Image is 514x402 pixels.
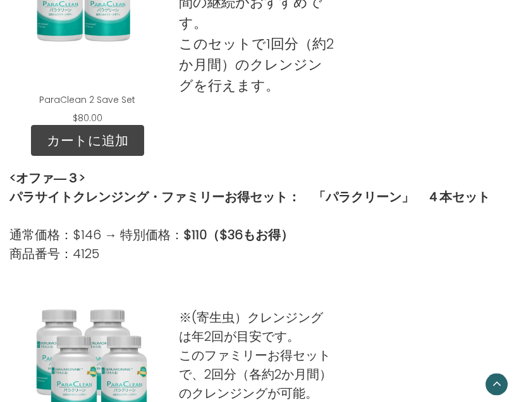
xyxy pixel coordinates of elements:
[183,227,293,244] strong: $110（$36もお得）
[9,226,490,264] p: 通常価格：$146 → 特別価格： 商品番号：4125
[9,189,490,206] strong: パラサイトクレンジング・ファミリーお得セット： 「パラクリーン」 ４本セット
[65,112,110,126] div: $80.00
[39,94,135,107] a: ParaClean 2 Save Set
[9,170,85,187] strong: <オファ―３>
[31,126,144,157] a: カートに追加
